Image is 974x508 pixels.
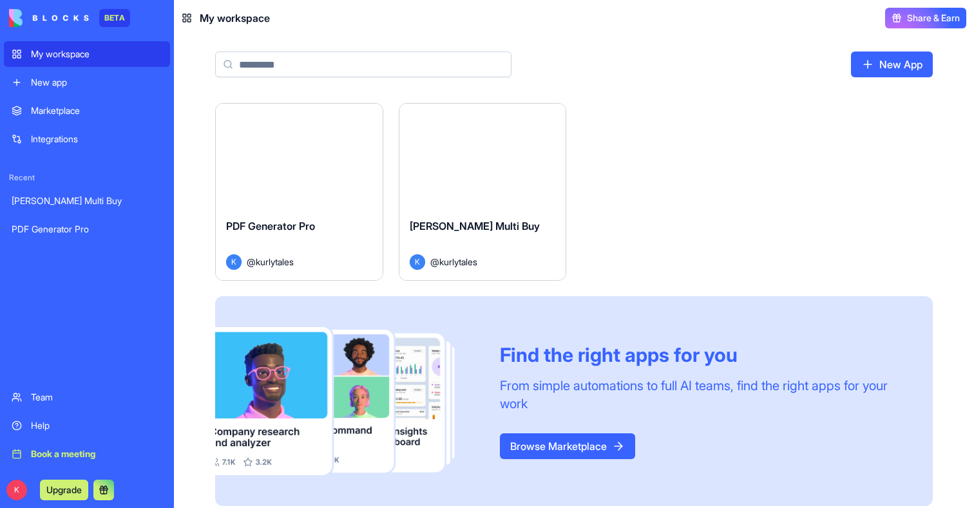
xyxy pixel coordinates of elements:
[12,223,162,236] div: PDF Generator Pro
[4,216,170,242] a: PDF Generator Pro
[31,104,162,117] div: Marketplace
[12,194,162,207] div: [PERSON_NAME] Multi Buy
[226,254,242,270] span: K
[4,70,170,95] a: New app
[885,8,966,28] button: Share & Earn
[31,419,162,432] div: Help
[31,133,162,146] div: Integrations
[4,384,170,410] a: Team
[4,188,170,214] a: [PERSON_NAME] Multi Buy
[410,254,425,270] span: K
[500,343,902,366] div: Find the right apps for you
[410,220,540,232] span: [PERSON_NAME] Multi Buy
[99,9,130,27] div: BETA
[40,483,88,496] a: Upgrade
[256,255,294,268] span: kurlytales
[215,103,383,281] a: PDF Generator ProK@kurlytales
[430,255,439,268] span: @
[4,41,170,67] a: My workspace
[439,255,477,268] span: kurlytales
[4,441,170,467] a: Book a meeting
[226,220,315,232] span: PDF Generator Pro
[31,447,162,460] div: Book a meeting
[4,98,170,124] a: Marketplace
[247,255,256,268] span: @
[6,480,27,500] span: K
[4,413,170,438] a: Help
[200,10,270,26] span: My workspace
[500,433,635,459] a: Browse Marketplace
[31,76,162,89] div: New app
[851,52,933,77] a: New App
[9,9,130,27] a: BETA
[215,327,479,475] img: Frame_181_egmpey.png
[907,12,960,24] span: Share & Earn
[31,48,162,61] div: My workspace
[399,103,567,281] a: [PERSON_NAME] Multi BuyK@kurlytales
[9,9,89,27] img: logo
[40,480,88,500] button: Upgrade
[4,126,170,152] a: Integrations
[500,377,902,413] div: From simple automations to full AI teams, find the right apps for your work
[4,173,170,183] span: Recent
[31,391,162,404] div: Team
